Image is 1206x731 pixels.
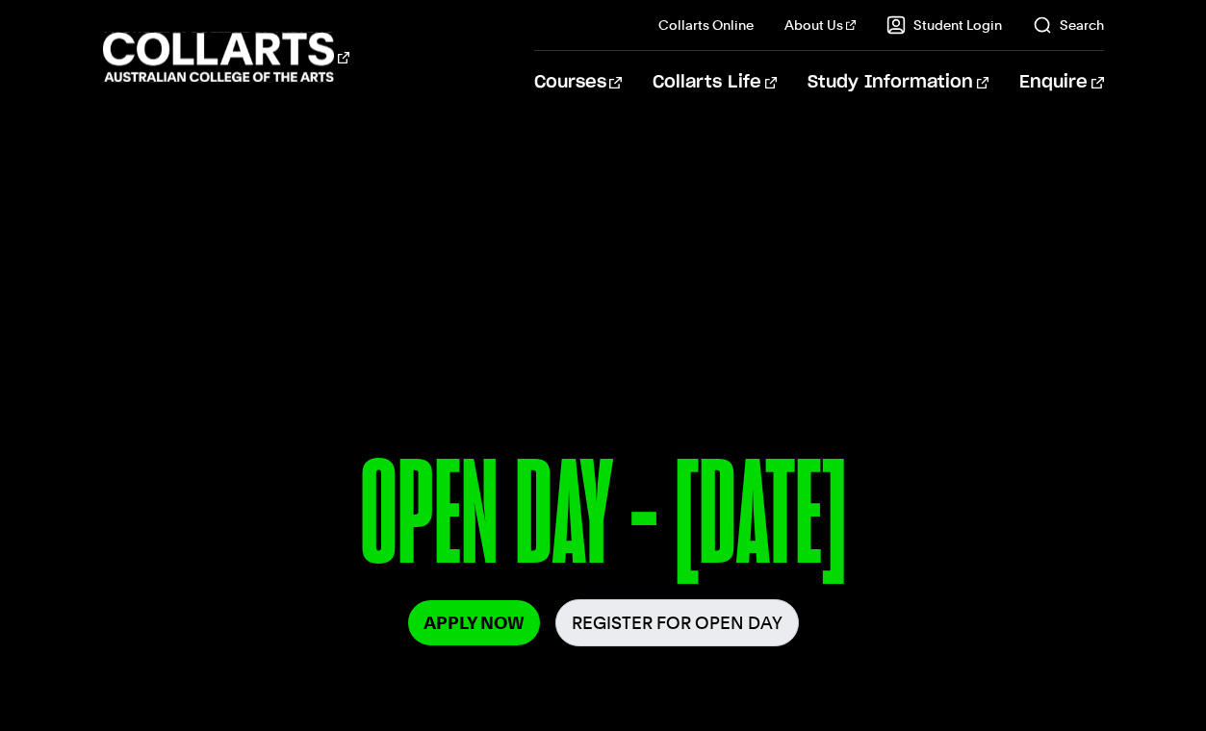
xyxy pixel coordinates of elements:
[886,15,1002,35] a: Student Login
[784,15,856,35] a: About Us
[658,15,754,35] a: Collarts Online
[103,30,349,85] div: Go to homepage
[408,600,540,645] a: Apply Now
[808,51,988,114] a: Study Information
[1019,51,1103,114] a: Enquire
[103,441,1104,599] p: OPEN DAY - [DATE]
[1033,15,1104,35] a: Search
[555,599,799,646] a: Register for Open Day
[653,51,777,114] a: Collarts Life
[534,51,622,114] a: Courses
